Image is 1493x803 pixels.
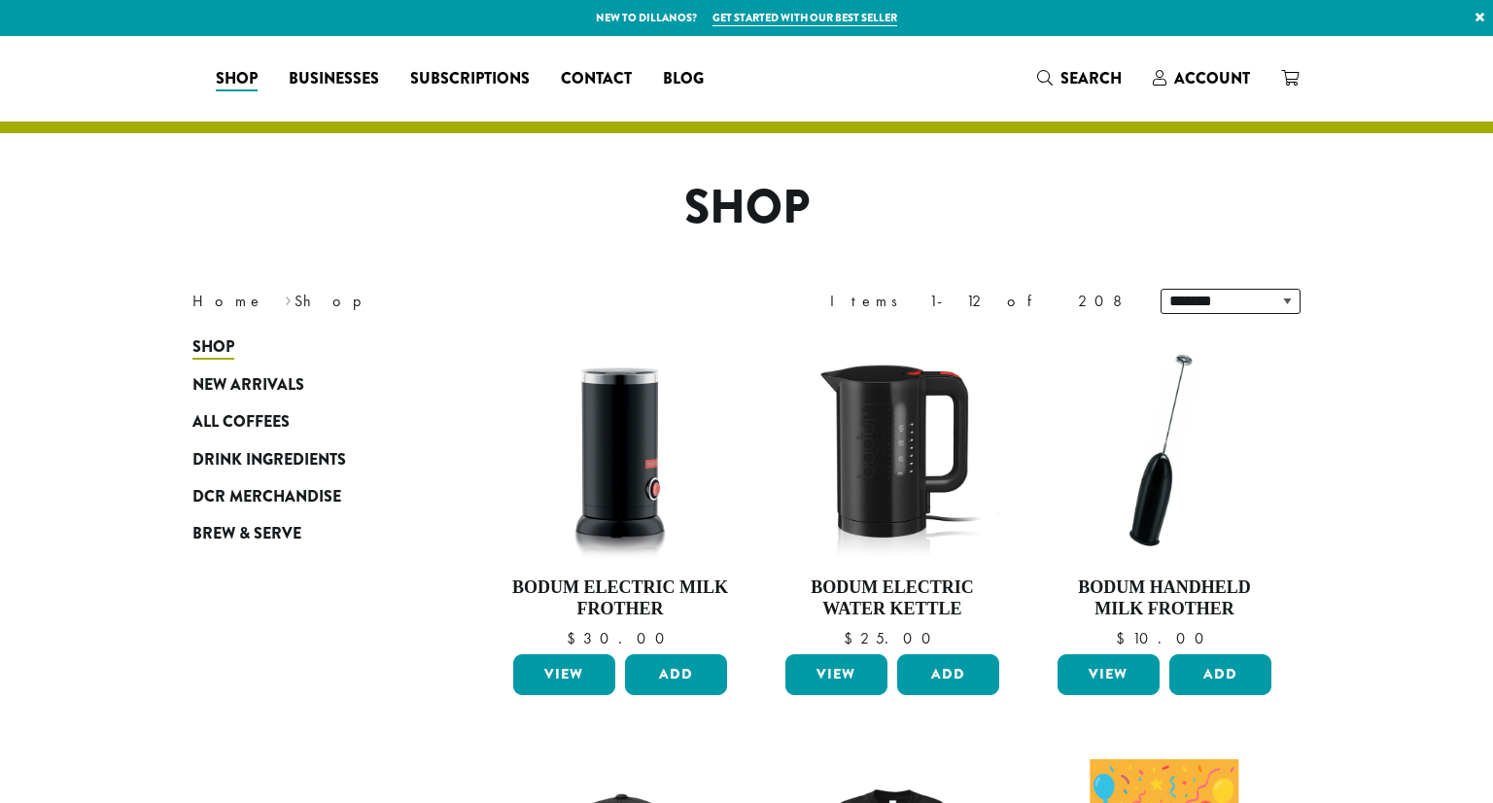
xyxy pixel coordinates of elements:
[663,67,704,91] span: Blog
[1058,654,1160,695] a: View
[1174,67,1250,89] span: Account
[192,448,346,472] span: Drink Ingredients
[712,10,897,26] a: Get started with our best seller
[1116,628,1132,648] span: $
[1053,338,1276,646] a: Bodum Handheld Milk Frother $10.00
[192,403,426,440] a: All Coffees
[781,338,1004,646] a: Bodum Electric Water Kettle $25.00
[844,628,940,648] bdi: 25.00
[1169,654,1271,695] button: Add
[508,338,732,646] a: Bodum Electric Milk Frother $30.00
[192,522,301,546] span: Brew & Serve
[200,63,273,94] a: Shop
[830,290,1131,313] div: Items 1-12 of 208
[289,67,379,91] span: Businesses
[192,367,426,403] a: New Arrivals
[1053,338,1276,562] img: DP3927.01-002.png
[625,654,727,695] button: Add
[285,283,292,313] span: ›
[192,410,290,435] span: All Coffees
[192,373,304,398] span: New Arrivals
[216,67,258,91] span: Shop
[508,577,732,619] h4: Bodum Electric Milk Frother
[844,628,860,648] span: $
[561,67,632,91] span: Contact
[1060,67,1122,89] span: Search
[781,577,1004,619] h4: Bodum Electric Water Kettle
[567,628,674,648] bdi: 30.00
[567,628,583,648] span: $
[513,654,615,695] a: View
[192,478,426,515] a: DCR Merchandise
[897,654,999,695] button: Add
[785,654,887,695] a: View
[192,291,264,311] a: Home
[410,67,530,91] span: Subscriptions
[508,338,732,562] img: DP3954.01-002.png
[192,290,717,313] nav: Breadcrumb
[781,338,1004,562] img: DP3955.01.png
[178,180,1315,236] h1: Shop
[1116,628,1213,648] bdi: 10.00
[192,335,234,360] span: Shop
[192,329,426,366] a: Shop
[1053,577,1276,619] h4: Bodum Handheld Milk Frother
[192,485,341,509] span: DCR Merchandise
[192,440,426,477] a: Drink Ingredients
[1022,62,1137,94] a: Search
[192,515,426,552] a: Brew & Serve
